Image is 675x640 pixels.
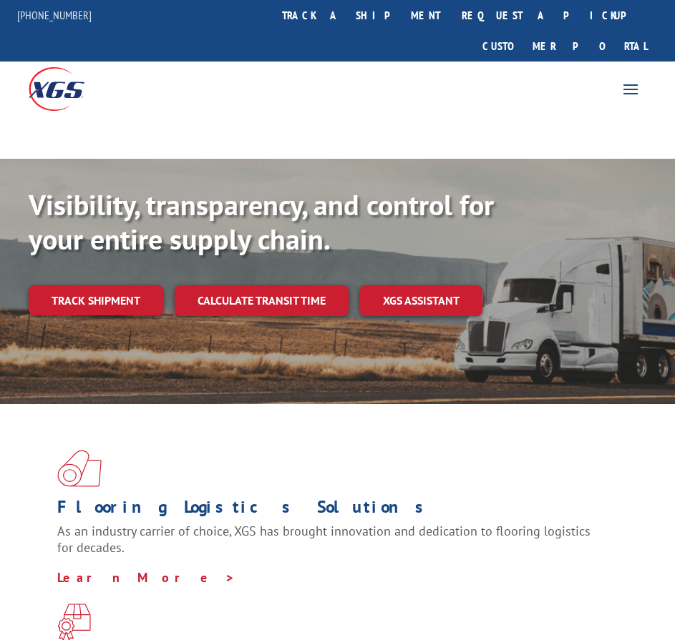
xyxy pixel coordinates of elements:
a: Learn More > [57,569,235,586]
a: [PHONE_NUMBER] [17,8,92,22]
b: Visibility, transparency, and control for your entire supply chain. [29,186,494,257]
a: XGS ASSISTANT [360,285,482,316]
a: Customer Portal [472,31,658,61]
h1: Flooring Logistics Solutions [57,498,607,523]
img: xgs-icon-total-supply-chain-intelligence-red [57,450,102,487]
a: Calculate transit time [175,285,349,316]
a: Track shipment [29,285,163,315]
span: As an industry carrier of choice, XGS has brought innovation and dedication to flooring logistics... [57,523,591,556]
